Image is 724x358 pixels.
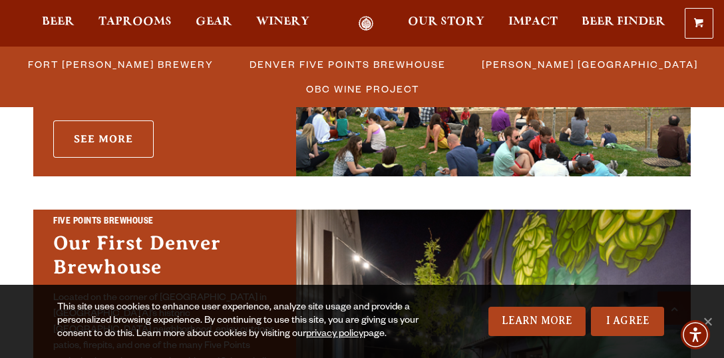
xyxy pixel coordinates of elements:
[98,17,172,27] span: Taprooms
[488,307,586,336] a: Learn More
[248,16,318,31] a: Winery
[306,329,363,340] a: privacy policy
[341,16,391,31] a: Odell Home
[242,55,452,74] a: Denver Five Points Brewhouse
[53,216,276,231] h2: Five Points Brewhouse
[500,16,566,31] a: Impact
[306,79,419,98] span: OBC Wine Project
[28,55,214,74] span: Fort [PERSON_NAME] Brewery
[508,17,558,27] span: Impact
[474,55,705,74] a: [PERSON_NAME] [GEOGRAPHIC_DATA]
[33,16,83,31] a: Beer
[187,16,241,31] a: Gear
[196,17,232,27] span: Gear
[482,55,698,74] span: [PERSON_NAME] [GEOGRAPHIC_DATA]
[53,120,154,158] a: See More
[250,55,446,74] span: Denver Five Points Brewhouse
[399,16,493,31] a: Our Story
[298,79,426,98] a: OBC Wine Project
[408,17,484,27] span: Our Story
[57,301,452,341] div: This site uses cookies to enhance user experience, analyze site usage and provide a personalized ...
[90,16,180,31] a: Taprooms
[53,231,276,285] h3: Our First Denver Brewhouse
[42,17,75,27] span: Beer
[681,320,710,349] div: Accessibility Menu
[256,17,309,27] span: Winery
[20,55,220,74] a: Fort [PERSON_NAME] Brewery
[582,17,665,27] span: Beer Finder
[573,16,674,31] a: Beer Finder
[591,307,664,336] a: I Agree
